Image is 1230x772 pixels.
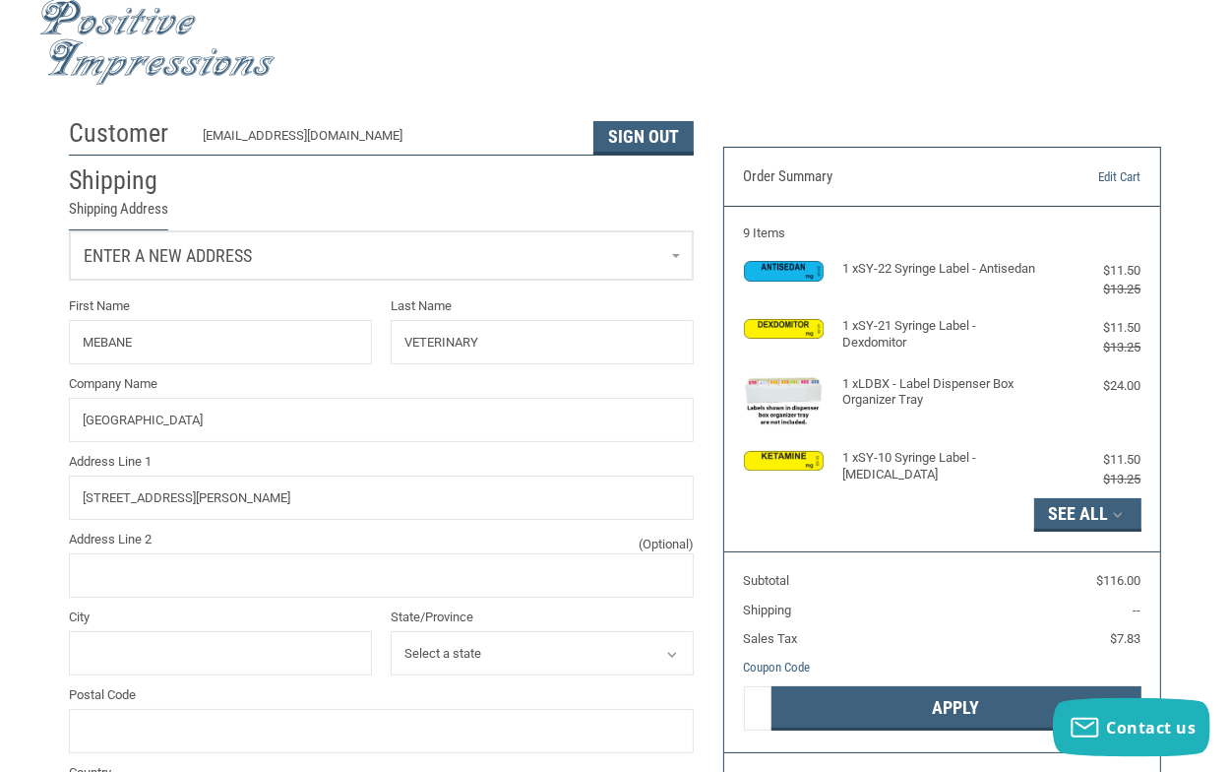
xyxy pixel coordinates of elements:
[843,450,1037,482] h4: 1 x SY-10 Syringe Label - [MEDICAL_DATA]
[69,685,694,705] label: Postal Code
[1107,717,1197,739] span: Contact us
[744,573,790,588] span: Subtotal
[744,167,1014,187] h3: Order Summary
[391,608,694,627] label: State/Province
[1014,167,1141,187] a: Edit Cart
[69,530,694,549] label: Address Line 2
[1053,698,1210,757] button: Contact us
[843,261,1037,277] h4: 1 x SY-22 Syringe Label - Antisedan
[744,631,798,646] span: Sales Tax
[391,296,694,316] label: Last Name
[744,686,771,731] input: Gift Certificate or Coupon Code
[744,660,811,675] a: Coupon Code
[1042,376,1141,396] div: $24.00
[744,603,792,617] span: Shipping
[84,245,252,266] span: Enter a new address
[843,318,1037,351] h4: 1 x SY-21 Syringe Label - Dexdomitor
[1042,470,1141,489] div: $13.25
[843,376,1037,409] h4: 1 x LDBX - Label Dispenser Box Organizer Tray
[69,198,168,230] legend: Shipping Address
[69,374,694,394] label: Company Name
[1042,261,1141,281] div: $11.50
[204,126,575,155] div: [EMAIL_ADDRESS][DOMAIN_NAME]
[1042,318,1141,338] div: $11.50
[69,608,372,627] label: City
[1034,498,1141,532] button: See All
[593,121,694,155] button: Sign Out
[69,452,694,472] label: Address Line 1
[1134,603,1141,617] span: --
[69,296,372,316] label: First Name
[69,164,184,197] h2: Shipping
[1097,573,1141,588] span: $116.00
[1042,450,1141,470] div: $11.50
[69,117,184,150] h2: Customer
[1042,280,1141,299] div: $13.25
[1111,631,1141,646] span: $7.83
[639,535,694,554] small: (Optional)
[744,225,1141,241] h3: 9 Items
[70,231,693,280] a: Enter or select a different address
[1042,338,1141,357] div: $13.25
[771,686,1141,731] button: Apply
